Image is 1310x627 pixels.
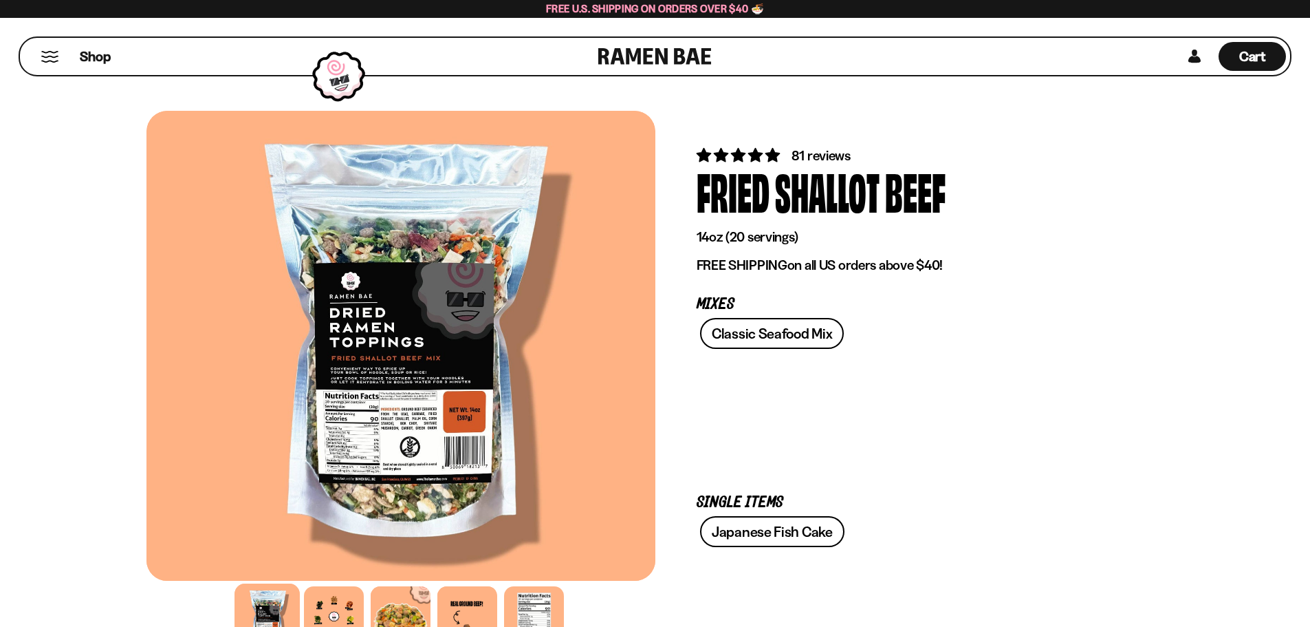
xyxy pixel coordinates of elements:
div: Fried [697,165,769,217]
span: 81 reviews [792,147,851,164]
span: Shop [80,47,111,66]
a: Classic Seafood Mix [700,318,844,349]
span: Free U.S. Shipping on Orders over $40 🍜 [546,2,764,15]
span: 4.83 stars [697,147,783,164]
div: Shallot [775,165,880,217]
p: Mixes [697,298,1123,311]
p: on all US orders above $40! [697,257,1123,274]
p: Single Items [697,496,1123,509]
a: Japanese Fish Cake [700,516,844,547]
strong: FREE SHIPPING [697,257,787,273]
a: Shop [80,42,111,71]
span: Cart [1239,48,1266,65]
p: 14oz (20 servings) [697,229,1123,246]
button: Mobile Menu Trigger [41,51,59,63]
div: Beef [885,165,946,217]
div: Cart [1219,38,1286,75]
